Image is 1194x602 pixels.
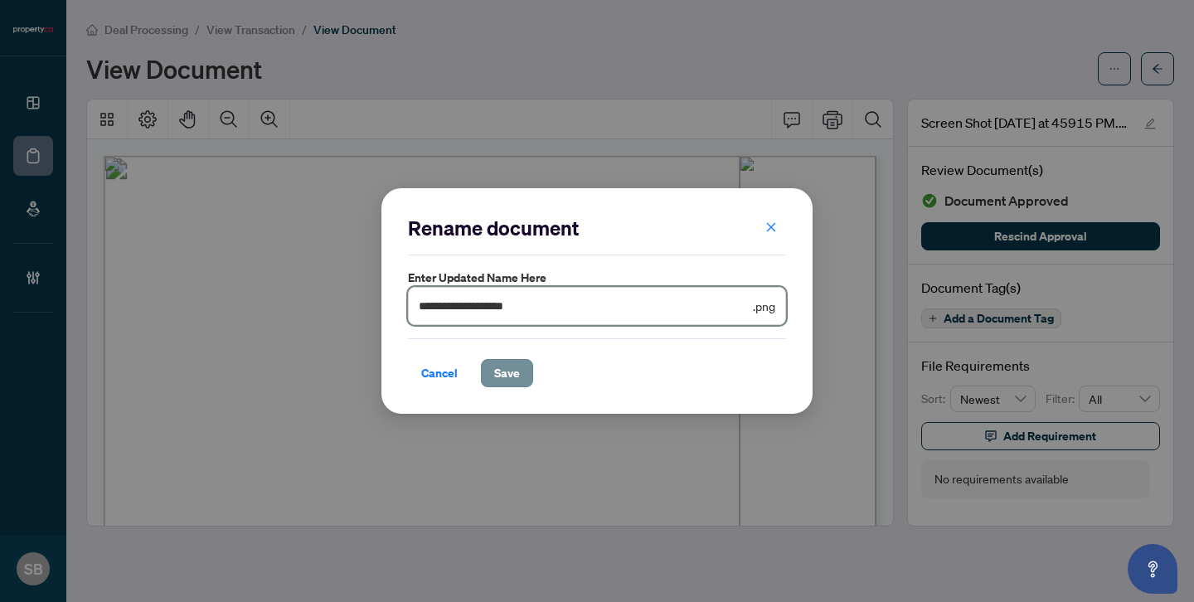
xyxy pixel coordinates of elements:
button: Save [481,359,533,387]
button: Open asap [1128,544,1177,594]
label: Enter updated name here [408,269,786,287]
button: Cancel [408,359,471,387]
span: Cancel [421,360,458,386]
span: Save [494,360,520,386]
h2: Rename document [408,215,786,241]
span: close [765,221,777,233]
span: .png [753,297,775,315]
